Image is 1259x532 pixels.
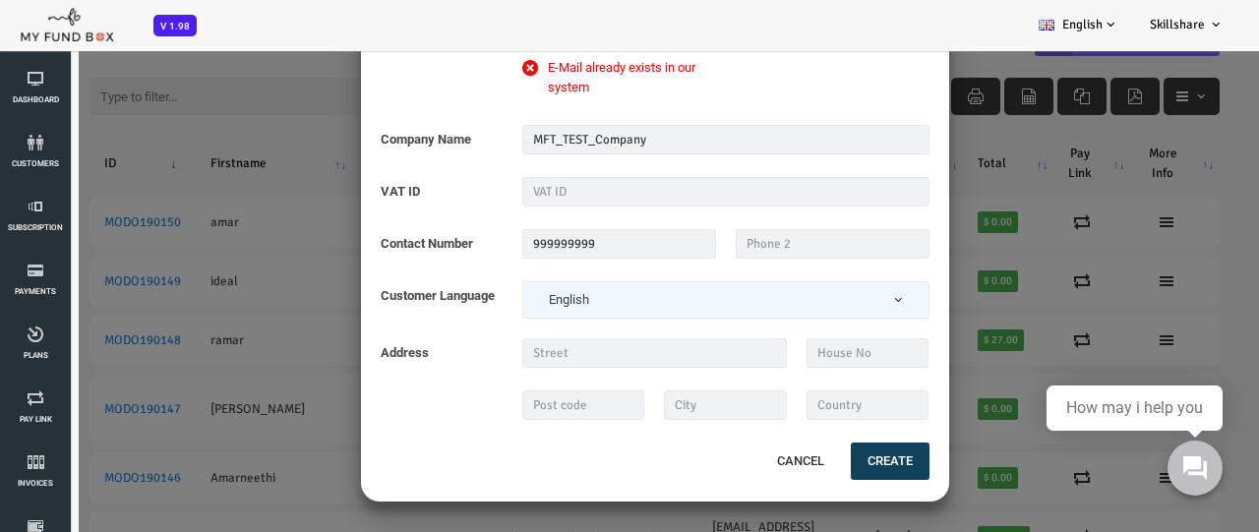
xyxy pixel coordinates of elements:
label: Contact Number [321,229,463,262]
input: Phone 2 [686,229,879,259]
button: Cancel [708,441,793,482]
input: Phone 1 [472,229,666,259]
input: Secondary E-mail [686,21,879,50]
input: Primary E-mail * [472,21,666,50]
span: Skillshare [1150,17,1205,32]
label: E-Mail [321,21,463,53]
label: Customer Language [321,281,463,314]
input: VAT ID [472,177,879,207]
input: City [614,390,736,420]
input: House No [756,338,878,368]
button: Create [801,443,879,480]
span: V 1.98 [153,15,197,36]
input: Country [756,390,878,420]
a: V 1.98 [153,18,197,32]
input: Company Name [472,125,879,154]
iframe: Launcher button frame [1151,424,1239,512]
label: Address [321,338,463,371]
label: VAT ID [321,177,463,209]
img: mfboff.png [20,3,114,42]
div: How may i help you [1066,399,1203,417]
span: English [472,281,879,319]
label: Company Name [321,125,463,157]
input: Post code [472,390,594,420]
input: Street [472,338,737,368]
span: English [483,290,869,310]
label: E-Mail already exists in our system [472,58,666,97]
